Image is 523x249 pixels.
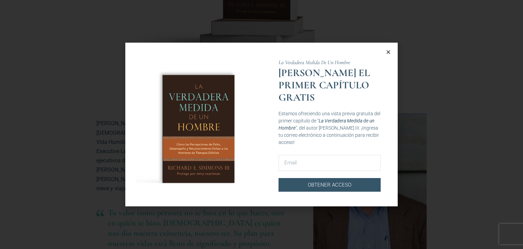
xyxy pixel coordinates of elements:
strong: La Verdadera Medida de un Hombre [279,118,375,131]
p: Estamos ofreciendo una vista previa gratuita del primer capítulo de “ “, del autor [PERSON_NAME] ... [279,110,381,146]
a: Close [386,49,391,55]
h2: La Verdadera Medida De Un Hombre [279,60,381,65]
input: Email [279,155,381,171]
span: Obtener acceso [308,181,351,189]
h2: [PERSON_NAME] EL PRIMER CAPÍTULO GRATIS [279,67,381,104]
button: Obtener acceso [279,178,381,192]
